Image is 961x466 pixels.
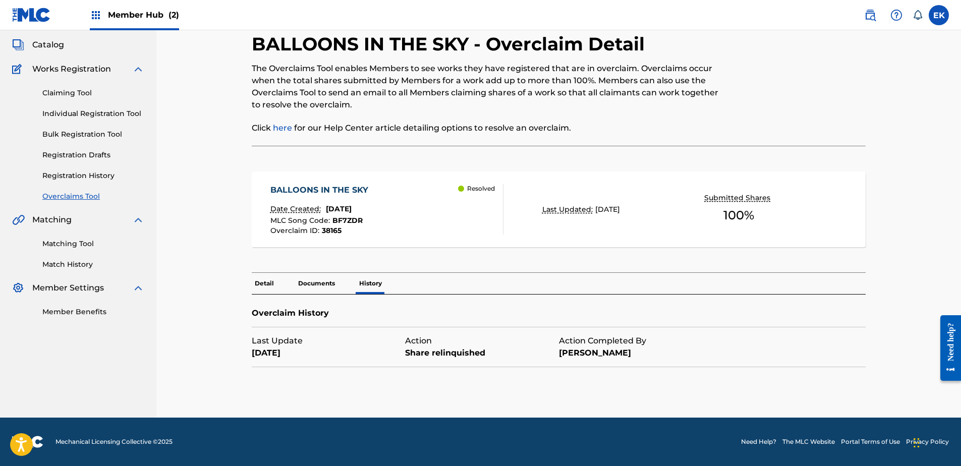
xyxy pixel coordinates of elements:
[326,204,352,213] span: [DATE]
[42,170,144,181] a: Registration History
[841,437,900,446] a: Portal Terms of Use
[252,295,866,327] div: Overclaim History
[42,129,144,140] a: Bulk Registration Tool
[132,214,144,226] img: expand
[12,39,64,51] a: CatalogCatalog
[542,204,595,215] p: Last Updated:
[913,10,923,20] div: Notifications
[108,9,179,21] span: Member Hub
[42,307,144,317] a: Member Benefits
[782,437,835,446] a: The MLC Website
[42,191,144,202] a: Overclaims Tool
[12,39,24,51] img: Catalog
[12,8,51,22] img: MLC Logo
[559,347,712,359] div: [PERSON_NAME]
[356,273,385,294] p: History
[906,437,949,446] a: Privacy Policy
[322,226,342,235] span: 38165
[32,39,64,51] span: Catalog
[252,33,650,55] h2: BALLOONS IN THE SKY - Overclaim Detail
[252,335,405,347] div: Last Update
[252,63,724,111] p: The Overclaims Tool enables Members to see works they have registered that are in overclaim. Over...
[270,226,322,235] span: Overclaim ID :
[132,63,144,75] img: expand
[132,282,144,294] img: expand
[929,5,949,25] div: User Menu
[890,9,902,21] img: help
[467,184,495,193] p: Resolved
[914,428,920,458] div: Drag
[55,437,173,446] span: Mechanical Licensing Collective © 2025
[405,335,558,347] div: Action
[42,150,144,160] a: Registration Drafts
[270,204,323,214] p: Date Created:
[332,216,363,225] span: BF7ZDR
[252,273,277,294] p: Detail
[864,9,876,21] img: search
[270,216,332,225] span: MLC Song Code :
[723,206,754,224] span: 100 %
[911,418,961,466] iframe: Chat Widget
[168,10,179,20] span: (2)
[12,282,24,294] img: Member Settings
[12,63,25,75] img: Works Registration
[270,184,373,196] div: BALLOONS IN THE SKY
[42,259,144,270] a: Match History
[559,335,712,347] div: Action Completed By
[32,214,72,226] span: Matching
[252,122,724,134] p: Click for our Help Center article detailing options to resolve an overclaim.
[90,9,102,21] img: Top Rightsholders
[405,347,558,359] div: Share relinquished
[252,171,866,247] a: BALLOONS IN THE SKYDate Created:[DATE]MLC Song Code:BF7ZDROverclaim ID:38165 ResolvedLast Updated...
[12,214,25,226] img: Matching
[252,347,405,359] div: [DATE]
[42,108,144,119] a: Individual Registration Tool
[32,63,111,75] span: Works Registration
[12,436,43,448] img: logo
[886,5,907,25] div: Help
[273,123,292,133] a: here
[32,282,104,294] span: Member Settings
[741,437,776,446] a: Need Help?
[295,273,338,294] p: Documents
[933,308,961,389] iframe: Resource Center
[42,239,144,249] a: Matching Tool
[860,5,880,25] a: Public Search
[42,88,144,98] a: Claiming Tool
[704,193,773,203] p: Submitted Shares
[595,205,620,214] span: [DATE]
